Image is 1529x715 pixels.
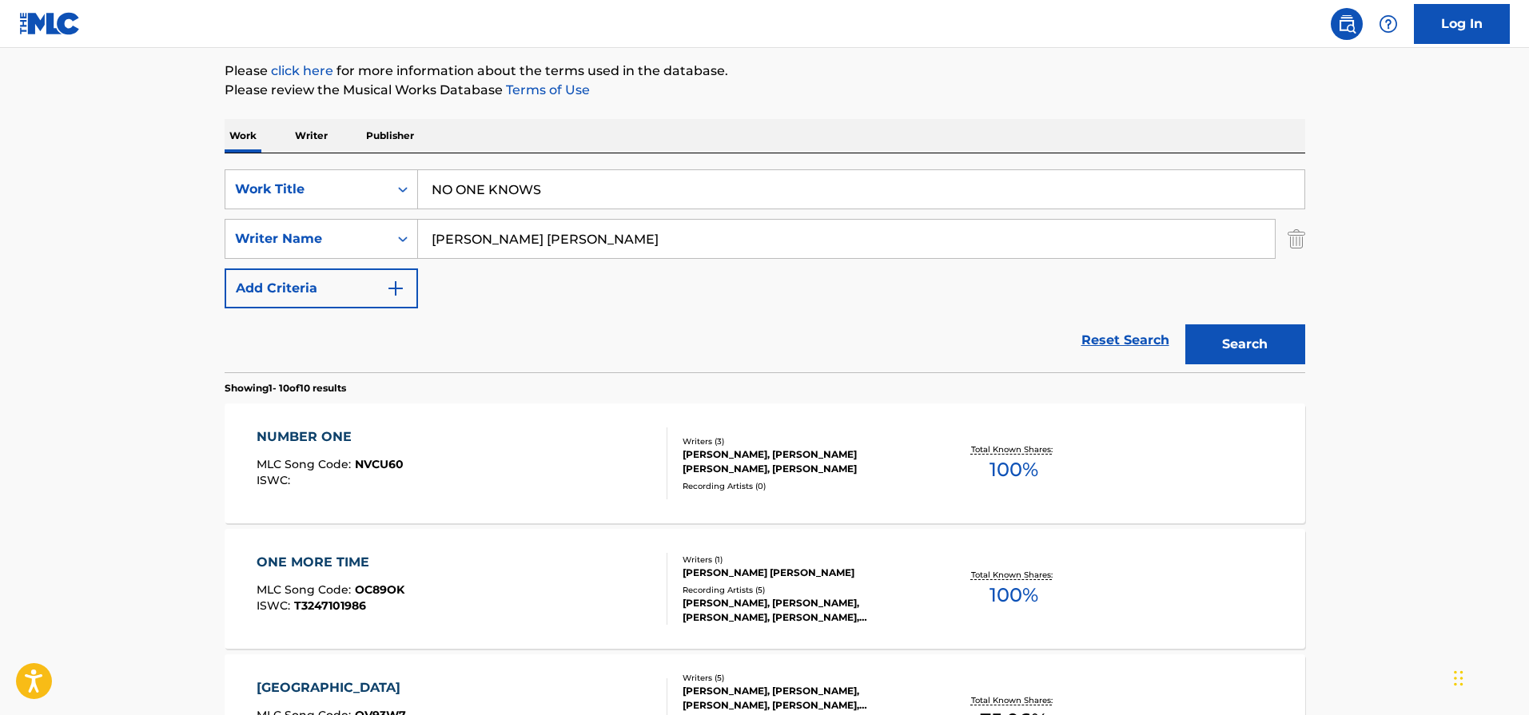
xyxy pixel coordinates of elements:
[225,268,418,308] button: Add Criteria
[290,119,332,153] p: Writer
[225,169,1305,372] form: Search Form
[235,229,379,248] div: Writer Name
[1449,638,1529,715] iframe: Chat Widget
[355,457,404,471] span: NVCU60
[971,694,1057,706] p: Total Known Shares:
[1073,323,1177,358] a: Reset Search
[257,553,404,572] div: ONE MORE TIME
[1414,4,1510,44] a: Log In
[971,443,1057,455] p: Total Known Shares:
[257,457,355,471] span: MLC Song Code :
[225,81,1305,100] p: Please review the Musical Works Database
[683,554,924,566] div: Writers ( 1 )
[989,455,1038,484] span: 100 %
[683,584,924,596] div: Recording Artists ( 5 )
[683,447,924,476] div: [PERSON_NAME], [PERSON_NAME] [PERSON_NAME], [PERSON_NAME]
[235,180,379,199] div: Work Title
[1185,324,1305,364] button: Search
[257,598,294,613] span: ISWC :
[225,403,1305,523] a: NUMBER ONEMLC Song Code:NVCU60ISWC:Writers (3)[PERSON_NAME], [PERSON_NAME] [PERSON_NAME], [PERSON...
[294,598,366,613] span: T3247101986
[225,62,1305,81] p: Please for more information about the terms used in the database.
[1372,8,1404,40] div: Help
[257,473,294,487] span: ISWC :
[225,529,1305,649] a: ONE MORE TIMEMLC Song Code:OC89OKISWC:T3247101986Writers (1)[PERSON_NAME] [PERSON_NAME]Recording ...
[1331,8,1363,40] a: Public Search
[683,596,924,625] div: [PERSON_NAME], [PERSON_NAME], [PERSON_NAME], [PERSON_NAME], [PERSON_NAME]
[989,581,1038,610] span: 100 %
[355,582,404,597] span: OC89OK
[503,82,590,97] a: Terms of Use
[1288,219,1305,259] img: Delete Criterion
[257,582,355,597] span: MLC Song Code :
[257,678,408,697] div: [GEOGRAPHIC_DATA]
[1454,654,1463,702] div: Drag
[225,119,261,153] p: Work
[19,12,81,35] img: MLC Logo
[257,427,404,447] div: NUMBER ONE
[683,480,924,492] div: Recording Artists ( 0 )
[1337,14,1356,34] img: search
[1379,14,1398,34] img: help
[683,435,924,447] div: Writers ( 3 )
[971,569,1057,581] p: Total Known Shares:
[271,63,333,78] a: click here
[683,684,924,713] div: [PERSON_NAME], [PERSON_NAME], [PERSON_NAME], [PERSON_NAME], [PERSON_NAME] [PERSON_NAME]
[386,279,405,298] img: 9d2ae6d4665cec9f34b9.svg
[225,381,346,395] p: Showing 1 - 10 of 10 results
[683,566,924,580] div: [PERSON_NAME] [PERSON_NAME]
[361,119,419,153] p: Publisher
[683,672,924,684] div: Writers ( 5 )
